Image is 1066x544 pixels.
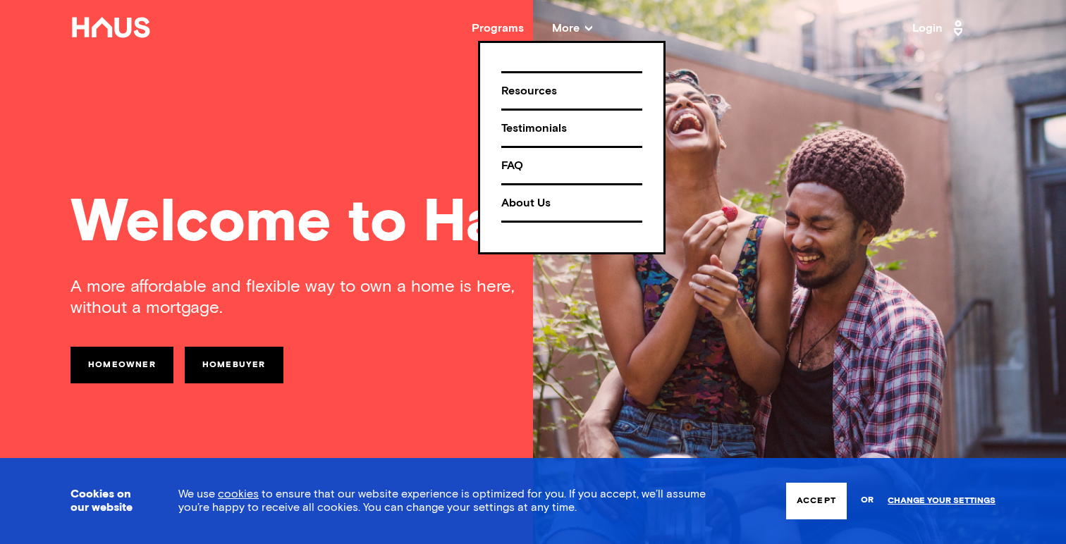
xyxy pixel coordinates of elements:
span: More [552,23,592,34]
span: We use to ensure that our website experience is optimized for you. If you accept, we’ll assume yo... [178,488,706,513]
div: Welcome to Haus [71,194,995,254]
a: Homebuyer [185,347,283,383]
div: A more affordable and flexible way to own a home is here, without a mortgage. [71,276,533,319]
a: Homeowner [71,347,173,383]
a: Login [912,17,967,39]
span: or [861,488,874,513]
a: Programs [472,23,524,34]
a: cookies [218,488,259,500]
div: Testimonials [501,116,642,141]
div: About Us [501,191,642,216]
a: Testimonials [501,109,642,146]
a: About Us [501,183,642,223]
a: Change your settings [888,496,995,506]
h3: Cookies on our website [71,488,143,514]
div: FAQ [501,154,642,178]
a: FAQ [501,146,642,183]
div: Resources [501,79,642,104]
button: Accept [786,483,847,519]
a: Resources [501,71,642,109]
